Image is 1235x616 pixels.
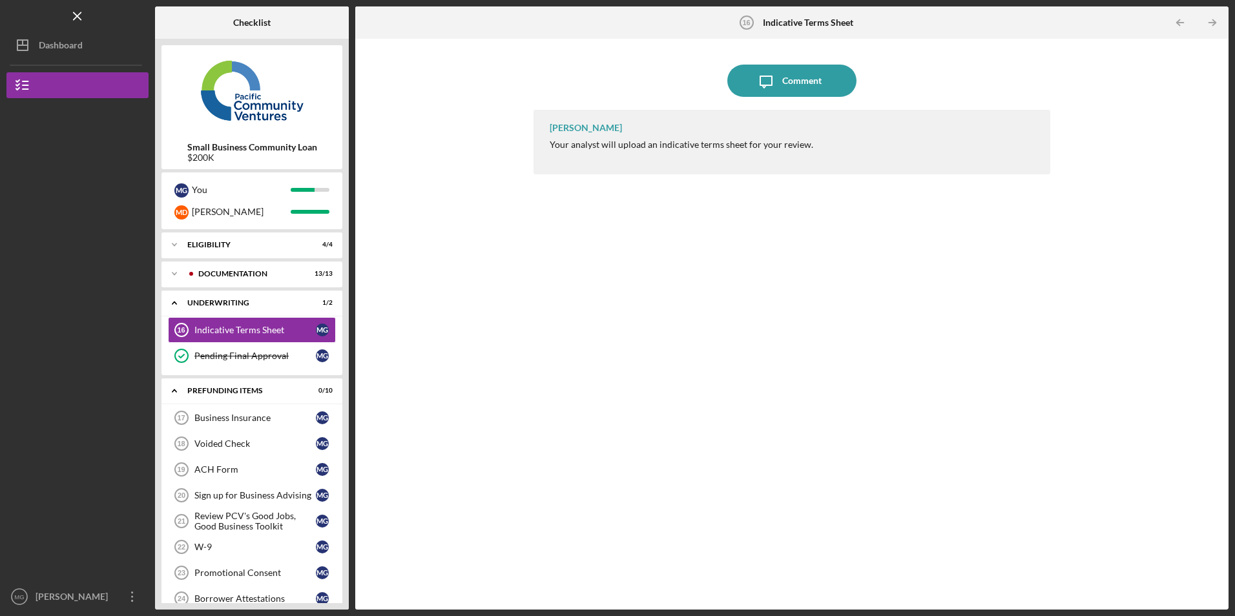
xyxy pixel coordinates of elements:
div: Promotional Consent [194,568,316,578]
tspan: 19 [177,466,185,473]
div: You [192,179,291,201]
div: Voided Check [194,438,316,449]
a: 24Borrower AttestationsMG [168,586,336,611]
div: Business Insurance [194,413,316,423]
a: 23Promotional ConsentMG [168,560,336,586]
div: Sign up for Business Advising [194,490,316,500]
div: M G [316,463,329,476]
button: MG[PERSON_NAME] [6,584,149,610]
div: Prefunding Items [187,387,300,395]
div: [PERSON_NAME] [550,123,622,133]
text: MG [14,593,24,601]
img: Product logo [161,52,342,129]
div: M G [316,515,329,528]
a: 18Voided CheckMG [168,431,336,457]
a: 16Indicative Terms SheetMG [168,317,336,343]
button: Comment [727,65,856,97]
button: Dashboard [6,32,149,58]
a: 21Review PCV's Good Jobs, Good Business ToolkitMG [168,508,336,534]
tspan: 16 [177,326,185,334]
a: 20Sign up for Business AdvisingMG [168,482,336,508]
div: ACH Form [194,464,316,475]
div: [PERSON_NAME] [192,201,291,223]
div: Eligibility [187,241,300,249]
div: M G [316,437,329,450]
div: $200K [187,152,317,163]
div: [PERSON_NAME] [32,584,116,613]
div: Comment [782,65,822,97]
div: Pending Final Approval [194,351,316,361]
tspan: 17 [177,414,185,422]
b: Checklist [233,17,271,28]
tspan: 23 [178,569,185,577]
div: M G [316,566,329,579]
div: Documentation [198,270,300,278]
tspan: 20 [178,491,185,499]
div: Your analyst will upload an indicative terms sheet for your review. [550,139,813,150]
div: Review PCV's Good Jobs, Good Business Toolkit [194,511,316,531]
div: M G [174,183,189,198]
b: Indicative Terms Sheet [763,17,853,28]
a: 19ACH FormMG [168,457,336,482]
div: 1 / 2 [309,299,333,307]
div: Borrower Attestations [194,593,316,604]
div: Underwriting [187,299,300,307]
b: Small Business Community Loan [187,142,317,152]
div: M G [316,323,329,336]
div: W-9 [194,542,316,552]
tspan: 24 [178,595,186,602]
div: 4 / 4 [309,241,333,249]
tspan: 16 [742,19,750,26]
div: M G [316,489,329,502]
tspan: 18 [177,440,185,447]
div: Dashboard [39,32,83,61]
tspan: 21 [178,517,185,525]
a: Pending Final ApprovalMG [168,343,336,369]
div: M G [316,592,329,605]
div: M D [174,205,189,220]
a: 22W-9MG [168,534,336,560]
div: Indicative Terms Sheet [194,325,316,335]
tspan: 22 [178,543,185,551]
div: M G [316,349,329,362]
div: 0 / 10 [309,387,333,395]
a: 17Business InsuranceMG [168,405,336,431]
div: M G [316,540,329,553]
div: M G [316,411,329,424]
div: 13 / 13 [309,270,333,278]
